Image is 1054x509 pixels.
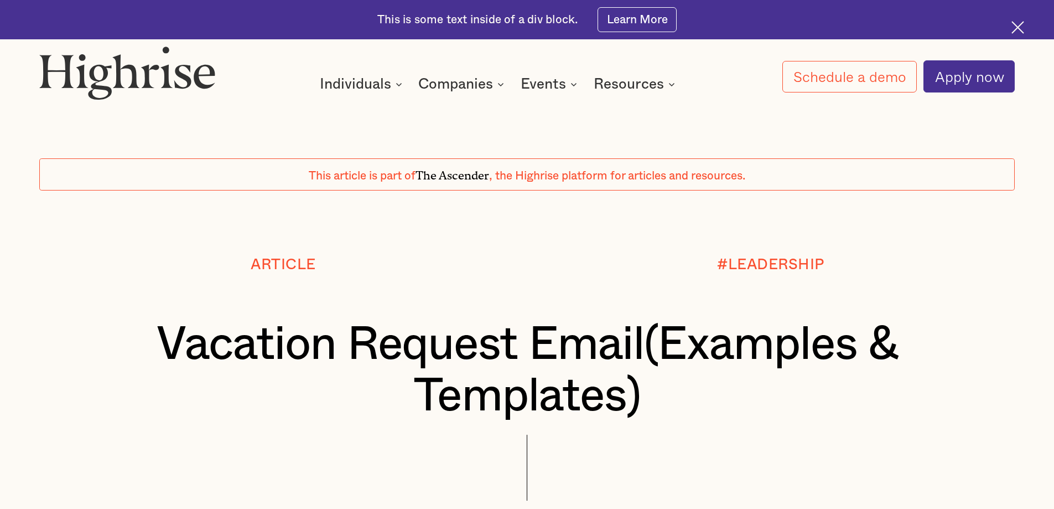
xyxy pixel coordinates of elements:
div: #LEADERSHIP [717,256,824,273]
div: Individuals [320,78,406,91]
h1: Vacation Request Email(Examples & Templates) [80,319,974,423]
a: Schedule a demo [782,61,917,92]
div: Article [251,256,316,273]
span: This article is part of [309,170,416,182]
div: Companies [418,78,493,91]
div: This is some text inside of a div block. [377,12,578,28]
div: Resources [594,78,664,91]
span: The Ascender [416,166,489,179]
div: Resources [594,78,678,91]
a: Learn More [598,7,677,32]
img: Cross icon [1011,21,1024,34]
img: Highrise logo [39,46,215,99]
div: Events [521,78,566,91]
div: Individuals [320,78,391,91]
div: Events [521,78,580,91]
div: Companies [418,78,507,91]
span: , the Highrise platform for articles and resources. [489,170,745,182]
a: Apply now [923,60,1015,92]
